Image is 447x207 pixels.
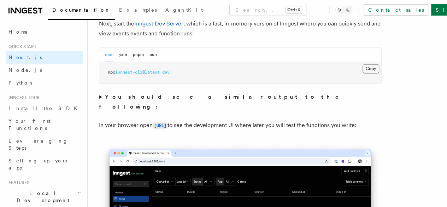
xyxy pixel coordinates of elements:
[8,67,42,73] span: Node.js
[8,138,68,151] span: Leveraging Steps
[149,47,157,62] button: bun
[105,47,113,62] button: npm
[48,2,115,20] a: Documentation
[6,134,83,154] a: Leveraging Steps
[133,47,144,62] button: pnpm
[6,187,83,207] button: Local Development
[153,122,167,128] a: [URL]
[6,76,83,89] a: Python
[99,19,382,39] p: Next, start the , which is a fast, in-memory version of Inngest where you can quickly send and vi...
[6,44,36,50] span: Quick start
[230,4,306,16] button: Search...Ctrl+K
[8,118,51,131] span: Your first Functions
[134,20,183,27] a: Inngest Dev Server
[6,102,83,115] a: Install the SDK
[335,6,352,14] button: Toggle dark mode
[119,7,157,13] span: Examples
[364,4,428,16] a: Contact sales
[8,158,69,171] span: Setting up your app
[119,47,127,62] button: yarn
[6,115,83,134] a: Your first Functions
[165,7,203,13] span: AgentKit
[108,70,115,75] span: npx
[161,2,207,19] a: AgentKit
[6,51,83,64] a: Next.js
[99,92,382,112] summary: You should see a similar output to the following:
[8,54,42,60] span: Next.js
[8,80,34,86] span: Python
[52,7,111,13] span: Documentation
[8,28,28,35] span: Home
[6,64,83,76] a: Node.js
[6,180,29,185] span: Features
[115,70,160,75] span: inngest-cli@latest
[286,6,302,13] kbd: Ctrl+K
[6,25,83,38] a: Home
[99,93,349,110] strong: You should see a similar output to the following:
[99,120,382,131] p: In your browser open to see the development UI where later you will test the functions you write:
[162,70,170,75] span: dev
[115,2,161,19] a: Examples
[363,64,379,73] button: Copy
[6,154,83,174] a: Setting up your app
[6,95,40,100] span: Inngest tour
[6,190,77,204] span: Local Development
[8,105,82,111] span: Install the SDK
